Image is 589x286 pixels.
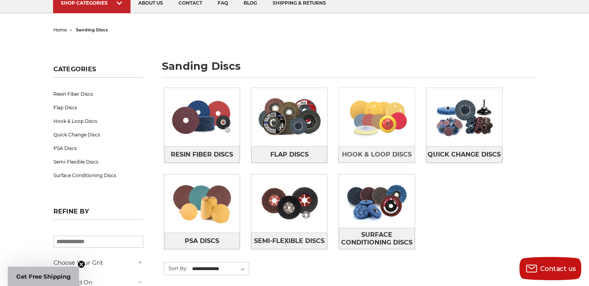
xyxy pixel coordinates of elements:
[53,169,143,182] a: Surface Conditioning Discs
[254,234,325,248] span: Semi-Flexible Discs
[251,233,327,249] a: Semi-Flexible Discs
[76,27,108,33] span: sanding discs
[53,258,143,267] h5: Choose Your Grit
[53,155,143,169] a: Semi-Flexible Discs
[339,228,415,249] a: Surface Conditioning Discs
[339,90,415,144] img: Hook & Loop Discs
[162,61,536,78] h1: sanding discs
[53,101,143,114] a: Flap Discs
[519,257,581,280] button: Contact us
[53,141,143,155] a: PSA Discs
[428,148,501,161] span: Quick Change Discs
[251,146,327,163] a: Flap Discs
[339,174,415,228] img: Surface Conditioning Discs
[164,233,240,249] a: PSA Discs
[164,262,187,274] label: Sort By:
[53,114,143,128] a: Hook & Loop Discs
[53,87,143,101] a: Resin Fiber Discs
[77,260,85,268] button: Close teaser
[53,65,143,78] h5: Categories
[8,267,79,286] div: Get Free ShippingClose teaser
[53,27,67,33] a: home
[426,146,502,163] a: Quick Change Discs
[251,90,327,144] img: Flap Discs
[270,148,309,161] span: Flap Discs
[426,90,502,144] img: Quick Change Discs
[191,263,249,275] select: Sort By:
[164,146,240,163] a: Resin Fiber Discs
[339,228,414,249] span: Surface Conditioning Discs
[164,177,240,230] img: PSA Discs
[185,234,219,248] span: PSA Discs
[53,128,143,141] a: Quick Change Discs
[342,148,412,161] span: Hook & Loop Discs
[164,90,240,144] img: Resin Fiber Discs
[171,148,233,161] span: Resin Fiber Discs
[339,146,415,163] a: Hook & Loop Discs
[251,177,327,230] img: Semi-Flexible Discs
[16,273,71,280] span: Get Free Shipping
[540,265,576,272] span: Contact us
[53,208,143,220] h5: Refine by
